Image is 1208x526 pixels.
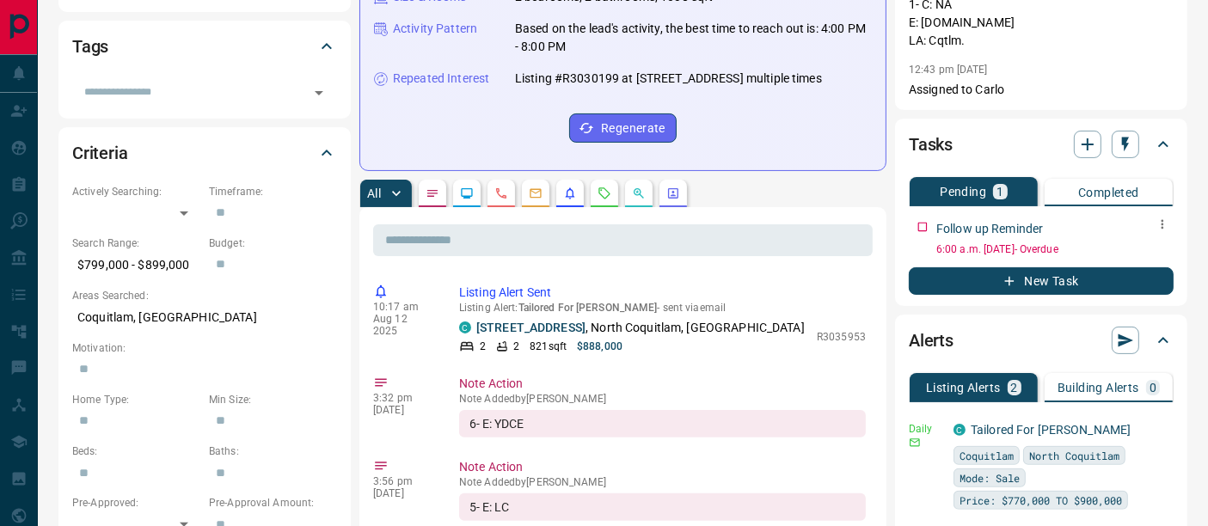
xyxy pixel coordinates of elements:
[909,81,1174,99] p: Assigned to Carlo
[909,437,921,449] svg: Email
[393,70,489,88] p: Repeated Interest
[373,313,433,337] p: Aug 12 2025
[72,288,337,303] p: Areas Searched:
[72,340,337,356] p: Motivation:
[209,235,337,251] p: Budget:
[72,26,337,67] div: Tags
[480,339,486,354] p: 2
[72,392,200,407] p: Home Type:
[909,64,988,76] p: 12:43 pm [DATE]
[459,375,866,393] p: Note Action
[459,284,866,302] p: Listing Alert Sent
[459,493,866,521] div: 5- E: LC
[577,339,622,354] p: $888,000
[459,393,866,405] p: Note Added by [PERSON_NAME]
[494,187,508,200] svg: Calls
[426,187,439,200] svg: Notes
[373,487,433,499] p: [DATE]
[926,382,1001,394] p: Listing Alerts
[307,81,331,105] button: Open
[373,392,433,404] p: 3:32 pm
[960,492,1122,509] span: Price: $770,000 TO $900,000
[373,475,433,487] p: 3:56 pm
[530,339,567,354] p: 821 sqft
[971,423,1131,437] a: Tailored For [PERSON_NAME]
[72,443,200,459] p: Beds:
[1058,382,1139,394] p: Building Alerts
[909,327,954,354] h2: Alerts
[72,235,200,251] p: Search Range:
[909,131,953,158] h2: Tasks
[72,33,108,60] h2: Tags
[936,242,1174,257] p: 6:00 a.m. [DATE] - Overdue
[1078,187,1139,199] p: Completed
[72,495,200,511] p: Pre-Approved:
[666,187,680,200] svg: Agent Actions
[632,187,646,200] svg: Opportunities
[909,124,1174,165] div: Tasks
[909,421,943,437] p: Daily
[1011,382,1018,394] p: 2
[72,184,200,199] p: Actively Searching:
[476,321,586,334] a: [STREET_ADDRESS]
[72,303,337,332] p: Coquitlam, [GEOGRAPHIC_DATA]
[817,329,866,345] p: R3035953
[518,302,658,314] span: Tailored For [PERSON_NAME]
[529,187,543,200] svg: Emails
[460,187,474,200] svg: Lead Browsing Activity
[367,187,381,199] p: All
[940,186,986,198] p: Pending
[476,319,805,337] p: , North Coquitlam, [GEOGRAPHIC_DATA]
[72,139,128,167] h2: Criteria
[960,469,1020,486] span: Mode: Sale
[373,301,433,313] p: 10:17 am
[459,410,866,437] div: 6- E: YDCE
[515,70,822,88] p: Listing #R3030199 at [STREET_ADDRESS] multiple times
[209,495,337,511] p: Pre-Approval Amount:
[909,267,1174,295] button: New Task
[209,443,337,459] p: Baths:
[373,404,433,416] p: [DATE]
[909,320,1174,361] div: Alerts
[513,339,519,354] p: 2
[1150,382,1156,394] p: 0
[459,302,866,314] p: Listing Alert : - sent via email
[459,476,866,488] p: Note Added by [PERSON_NAME]
[515,20,872,56] p: Based on the lead's activity, the best time to reach out is: 4:00 PM - 8:00 PM
[563,187,577,200] svg: Listing Alerts
[459,321,471,333] div: condos.ca
[954,424,966,436] div: condos.ca
[72,132,337,174] div: Criteria
[209,392,337,407] p: Min Size:
[1029,447,1119,464] span: North Coquitlam
[960,447,1014,464] span: Coquitlam
[393,20,477,38] p: Activity Pattern
[72,251,200,279] p: $799,000 - $899,000
[569,113,677,143] button: Regenerate
[598,187,611,200] svg: Requests
[459,458,866,476] p: Note Action
[209,184,337,199] p: Timeframe:
[936,220,1043,238] p: Follow up Reminder
[996,186,1003,198] p: 1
